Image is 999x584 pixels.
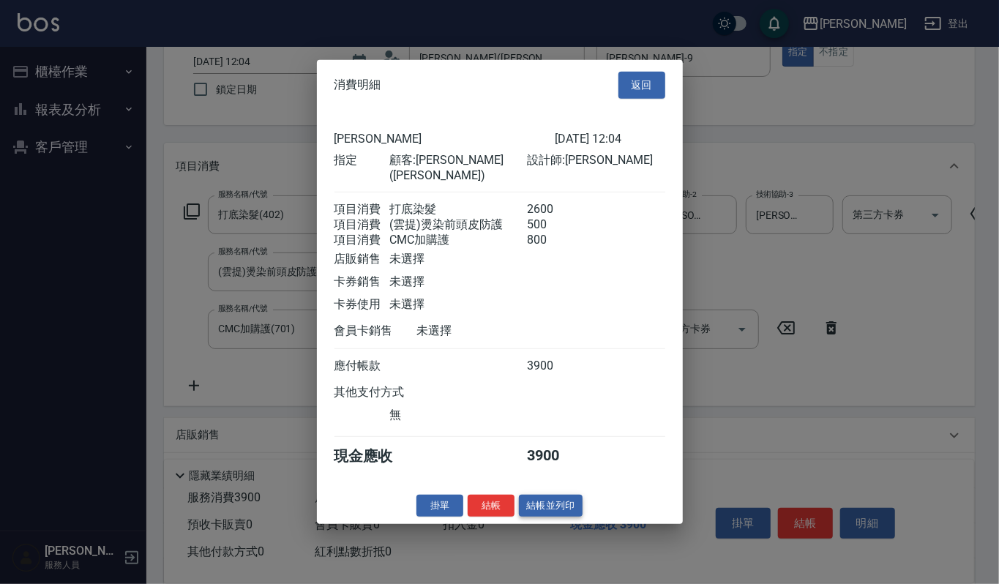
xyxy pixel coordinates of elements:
div: 800 [527,232,582,247]
div: 未選擇 [389,296,527,312]
div: 未選擇 [389,274,527,289]
div: 未選擇 [389,251,527,266]
div: 3900 [527,446,582,465]
div: 其他支付方式 [334,384,445,400]
div: 應付帳款 [334,358,389,373]
div: 店販銷售 [334,251,389,266]
div: 會員卡銷售 [334,323,417,338]
span: 消費明細 [334,78,381,92]
div: 打底染髮 [389,201,527,217]
div: 顧客: [PERSON_NAME]([PERSON_NAME]) [389,152,527,181]
div: 現金應收 [334,446,417,465]
div: 設計師: [PERSON_NAME] [527,152,665,181]
div: 未選擇 [417,323,555,338]
div: 2600 [527,201,582,217]
div: 項目消費 [334,201,389,217]
div: [DATE] 12:04 [555,131,665,145]
button: 返回 [618,72,665,99]
div: 項目消費 [334,232,389,247]
div: 無 [389,407,527,422]
div: CMC加購護 [389,232,527,247]
button: 結帳並列印 [519,494,583,517]
div: (雲提)燙染前頭皮防護 [389,217,527,232]
div: 3900 [527,358,582,373]
div: 指定 [334,152,389,181]
div: 卡券銷售 [334,274,389,289]
button: 掛單 [416,494,463,517]
div: 項目消費 [334,217,389,232]
div: 卡券使用 [334,296,389,312]
div: 500 [527,217,582,232]
div: [PERSON_NAME] [334,131,555,145]
button: 結帳 [468,494,515,517]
